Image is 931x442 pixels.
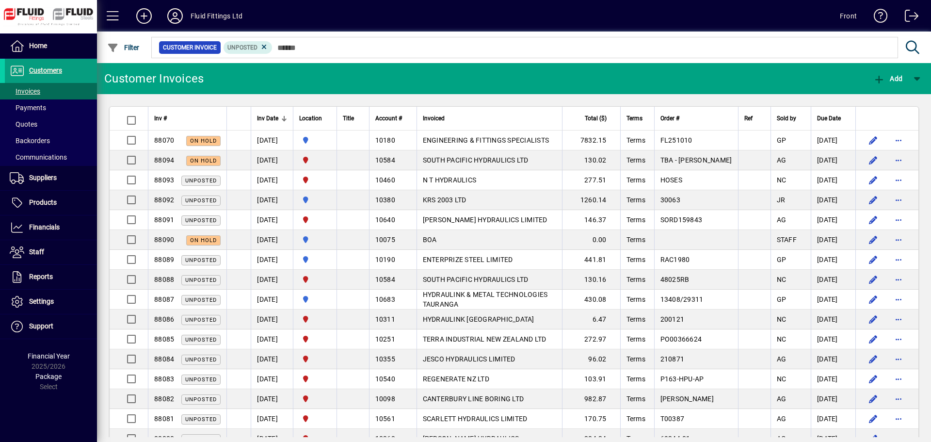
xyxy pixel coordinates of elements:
td: [DATE] [251,310,293,329]
span: [PERSON_NAME] [660,395,714,403]
a: Invoices [5,83,97,99]
td: [DATE] [251,150,293,170]
span: 10311 [375,315,395,323]
td: [DATE] [251,230,293,250]
td: [DATE] [811,250,855,270]
td: [DATE] [811,210,855,230]
span: AG [777,216,787,224]
span: 88088 [154,276,174,283]
td: [DATE] [251,170,293,190]
button: More options [891,371,906,387]
span: SOUTH PACIFIC HYDRAULICS LTD [423,276,529,283]
td: [DATE] [811,329,855,349]
td: [DATE] [251,190,293,210]
span: On hold [190,237,217,244]
div: Customer Invoices [104,71,204,86]
span: AG [777,355,787,363]
span: Unposted [185,277,217,283]
span: 48025RB [660,276,690,283]
span: Unposted [185,297,217,303]
span: AUCKLAND [299,294,331,305]
span: Terms [626,156,645,164]
button: Filter [105,39,142,56]
button: Edit [866,152,881,168]
td: [DATE] [811,150,855,170]
button: More options [891,411,906,426]
a: Support [5,314,97,339]
span: On hold [190,138,217,144]
span: Backorders [10,137,50,145]
td: [DATE] [251,131,293,150]
td: 441.81 [562,250,620,270]
span: 30063 [660,196,680,204]
span: CHRISTCHURCH [299,314,331,325]
span: AG [777,415,787,423]
span: Unposted [185,197,217,204]
div: Inv Date [257,113,287,124]
td: 146.37 [562,210,620,230]
td: 7832.15 [562,131,620,150]
td: [DATE] [251,409,293,429]
span: 10190 [375,256,395,263]
span: Unposted [185,317,217,323]
button: Edit [866,252,881,267]
a: Financials [5,215,97,240]
button: More options [891,192,906,208]
td: 277.51 [562,170,620,190]
span: Communications [10,153,67,161]
a: Quotes [5,116,97,132]
span: SCARLETT HYDRAULICS LIMITED [423,415,528,423]
span: JR [777,196,786,204]
span: Order # [660,113,679,124]
button: Edit [866,371,881,387]
span: CHRISTCHURCH [299,354,331,364]
span: Invoiced [423,113,445,124]
td: [DATE] [251,389,293,409]
span: Unposted [185,357,217,363]
span: 88083 [154,375,174,383]
span: Package [35,373,62,380]
span: RAC1980 [660,256,690,263]
span: Terms [626,315,645,323]
span: Terms [626,395,645,403]
span: GP [777,295,787,303]
td: [DATE] [251,210,293,230]
mat-chip: Customer Invoice Status: Unposted [224,41,273,54]
span: 10640 [375,216,395,224]
td: 6.47 [562,310,620,329]
span: 10251 [375,335,395,343]
span: Due Date [817,113,841,124]
span: AG [777,156,787,164]
td: [DATE] [811,389,855,409]
span: Terms [626,236,645,244]
span: 88081 [154,415,174,423]
div: Sold by [777,113,805,124]
span: 10075 [375,236,395,244]
span: Suppliers [29,174,57,181]
span: JESCO HYDRAULICS LIMITED [423,355,515,363]
button: Edit [866,391,881,407]
button: Edit [866,272,881,287]
div: Location [299,113,331,124]
td: [DATE] [251,349,293,369]
span: Home [29,42,47,49]
button: Edit [866,411,881,426]
span: 88092 [154,196,174,204]
span: Unposted [185,416,217,423]
button: More options [891,351,906,367]
span: Unposted [185,217,217,224]
span: KRS 2003 LTD [423,196,466,204]
button: More options [891,212,906,228]
span: Terms [626,196,645,204]
span: CHRISTCHURCH [299,155,331,165]
button: Edit [866,132,881,148]
span: Invoices [10,87,40,95]
button: More options [891,252,906,267]
button: Edit [866,192,881,208]
button: More options [891,272,906,287]
span: 10683 [375,295,395,303]
span: CHRISTCHURCH [299,175,331,185]
span: Customer Invoice [163,43,217,52]
span: NC [777,315,787,323]
button: More options [891,152,906,168]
